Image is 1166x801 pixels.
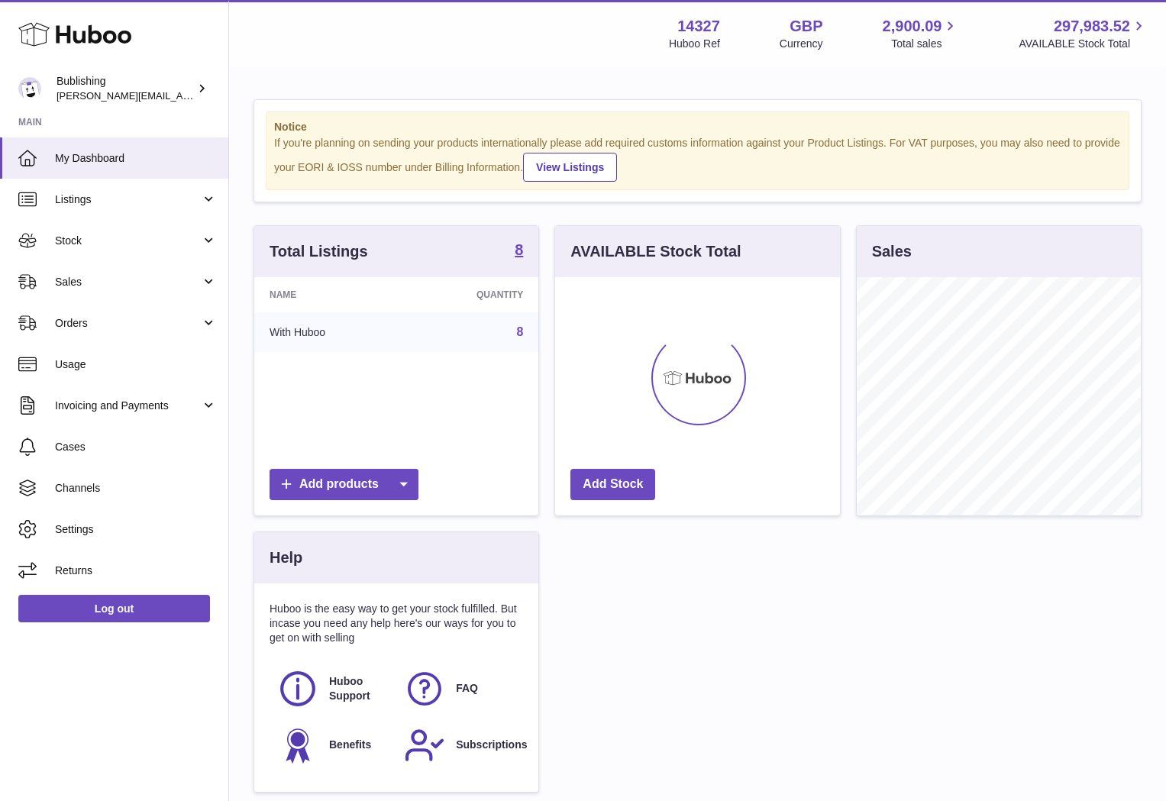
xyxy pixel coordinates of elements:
[254,312,404,352] td: With Huboo
[270,241,368,262] h3: Total Listings
[18,595,210,622] a: Log out
[891,37,959,51] span: Total sales
[883,16,960,51] a: 2,900.09 Total sales
[55,522,217,537] span: Settings
[516,325,523,338] a: 8
[515,242,523,257] strong: 8
[55,399,201,413] span: Invoicing and Payments
[55,481,217,496] span: Channels
[790,16,822,37] strong: GBP
[55,564,217,578] span: Returns
[1054,16,1130,37] span: 297,983.52
[277,668,389,709] a: Huboo Support
[277,725,389,766] a: Benefits
[274,120,1121,134] strong: Notice
[570,241,741,262] h3: AVAILABLE Stock Total
[57,74,194,103] div: Bublishing
[523,153,617,182] a: View Listings
[55,357,217,372] span: Usage
[55,316,201,331] span: Orders
[456,681,478,696] span: FAQ
[780,37,823,51] div: Currency
[270,547,302,568] h3: Help
[1019,37,1148,51] span: AVAILABLE Stock Total
[570,469,655,500] a: Add Stock
[1019,16,1148,51] a: 297,983.52 AVAILABLE Stock Total
[515,242,523,260] a: 8
[55,234,201,248] span: Stock
[883,16,942,37] span: 2,900.09
[404,725,515,766] a: Subscriptions
[55,192,201,207] span: Listings
[254,277,404,312] th: Name
[456,738,527,752] span: Subscriptions
[57,89,306,102] span: [PERSON_NAME][EMAIL_ADDRESS][DOMAIN_NAME]
[18,77,41,100] img: hamza@bublishing.com
[669,37,720,51] div: Huboo Ref
[55,440,217,454] span: Cases
[677,16,720,37] strong: 14327
[270,602,523,645] p: Huboo is the easy way to get your stock fulfilled. But incase you need any help here's our ways f...
[329,738,371,752] span: Benefits
[270,469,418,500] a: Add products
[329,674,387,703] span: Huboo Support
[274,136,1121,182] div: If you're planning on sending your products internationally please add required customs informati...
[55,151,217,166] span: My Dashboard
[404,277,538,312] th: Quantity
[872,241,912,262] h3: Sales
[404,668,515,709] a: FAQ
[55,275,201,289] span: Sales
